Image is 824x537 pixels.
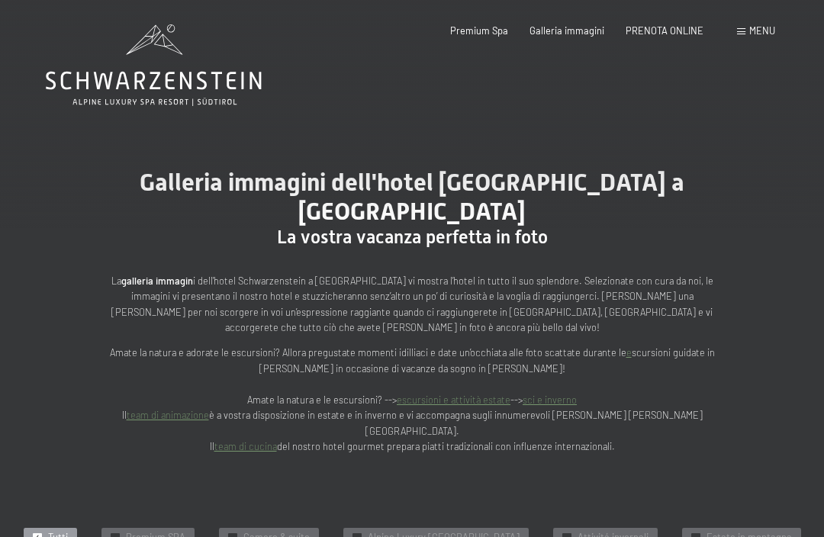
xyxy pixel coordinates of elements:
strong: galleria immagin [121,275,193,287]
span: La vostra vacanza perfetta in foto [277,227,548,248]
p: Amate la natura e adorate le escursioni? Allora pregustate momenti idilliaci e date un’occhiata a... [107,345,717,454]
a: PRENOTA ONLINE [626,24,703,37]
a: Premium Spa [450,24,508,37]
a: Galleria immagini [529,24,604,37]
a: escursioni e attività estate [397,394,510,406]
span: Menu [749,24,775,37]
a: team di animazione [127,409,209,421]
a: team di cucina [214,440,277,452]
a: e [626,346,632,359]
p: La i dell’hotel Schwarzenstein a [GEOGRAPHIC_DATA] vi mostra l’hotel in tutto il suo splendore. S... [107,273,717,336]
span: Galleria immagini dell'hotel [GEOGRAPHIC_DATA] a [GEOGRAPHIC_DATA] [140,168,684,226]
a: sci e inverno [523,394,577,406]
